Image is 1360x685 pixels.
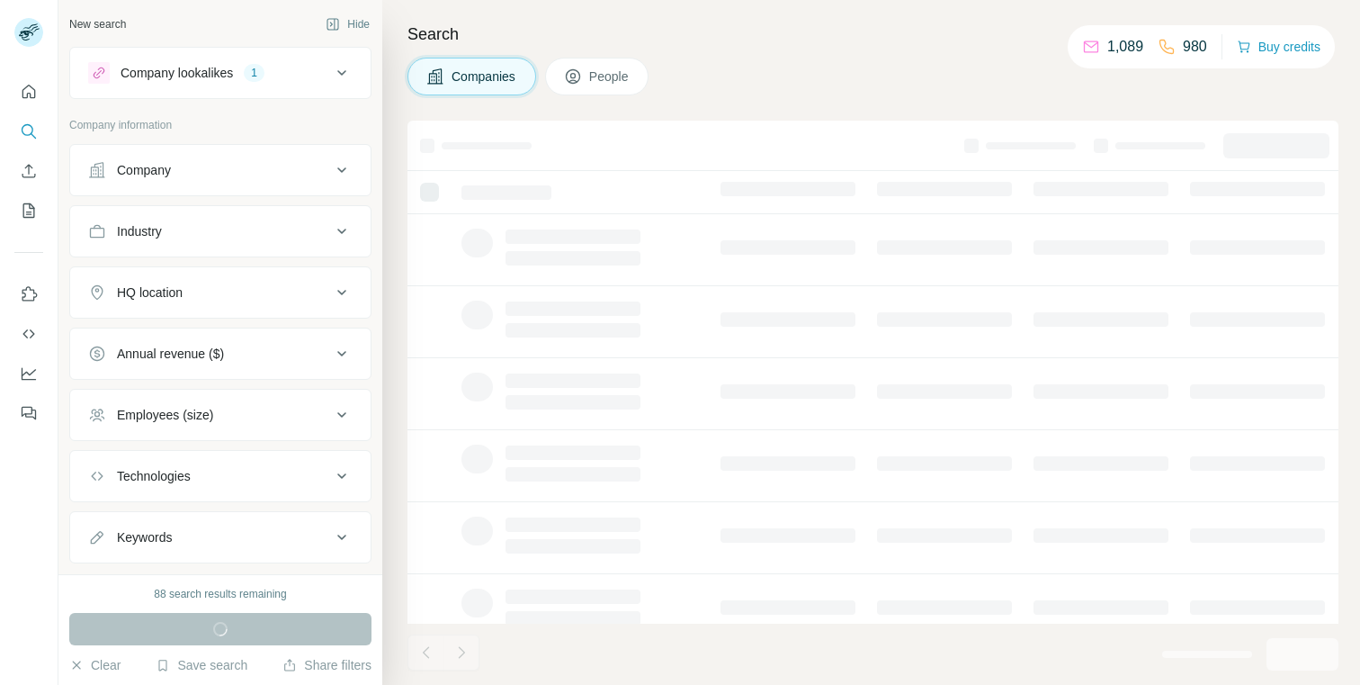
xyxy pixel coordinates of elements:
div: Employees (size) [117,406,213,424]
button: Feedback [14,397,43,429]
div: Annual revenue ($) [117,345,224,363]
div: Keywords [117,528,172,546]
p: Company information [69,117,371,133]
div: New search [69,16,126,32]
span: People [589,68,631,86]
button: Buy credits [1237,34,1320,59]
button: Dashboard [14,357,43,390]
button: Keywords [70,516,371,559]
button: Company [70,149,371,192]
button: Share filters [282,656,371,674]
button: Use Surfe on LinkedIn [14,278,43,311]
button: Save search [156,656,247,674]
p: 1,089 [1107,36,1143,58]
button: Company lookalikes1 [70,51,371,95]
button: Search [14,115,43,148]
button: Industry [70,210,371,253]
div: 88 search results remaining [154,586,286,602]
div: Industry [117,222,162,240]
button: Use Surfe API [14,318,43,350]
button: Annual revenue ($) [70,332,371,375]
div: Company [117,161,171,179]
div: HQ location [117,284,183,302]
p: 980 [1183,36,1207,58]
button: Clear [69,656,121,674]
button: HQ location [70,271,371,314]
button: Hide [313,11,382,38]
button: Quick start [14,76,43,108]
div: Technologies [117,467,191,485]
button: My lists [14,194,43,227]
button: Enrich CSV [14,155,43,187]
div: 1 [244,65,264,81]
button: Technologies [70,455,371,498]
button: Employees (size) [70,393,371,437]
span: Companies [452,68,517,86]
div: Company lookalikes [121,64,233,82]
h4: Search [407,22,1338,47]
